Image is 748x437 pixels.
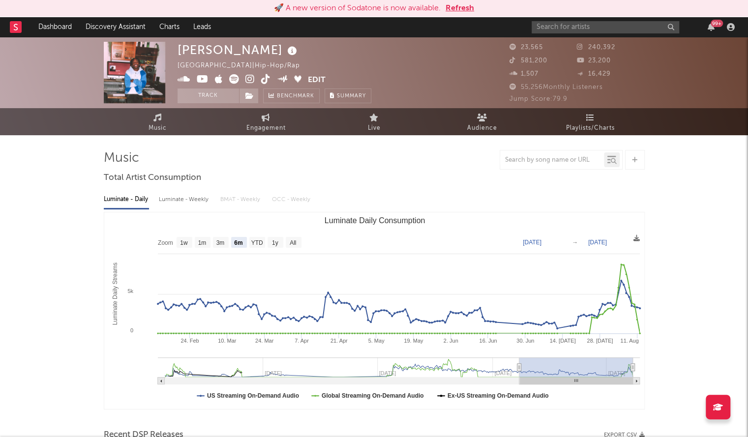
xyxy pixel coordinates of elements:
text: 5. May [368,338,385,344]
text: 30. Jun [516,338,534,344]
button: Track [178,88,239,103]
div: [GEOGRAPHIC_DATA] | Hip-Hop/Rap [178,60,311,72]
span: 16,429 [577,71,611,77]
div: 🚀 A new version of Sodatone is now available. [274,2,441,14]
text: 28. [DATE] [587,338,613,344]
a: Music [104,108,212,135]
text: 2. Jun [443,338,458,344]
text: 10. Mar [218,338,237,344]
text: 1m [198,239,206,246]
text: Ex-US Streaming On-Demand Audio [447,392,548,399]
span: Audience [467,122,497,134]
text: Zoom [158,239,173,246]
span: 1,507 [509,71,539,77]
button: Edit [308,74,326,87]
span: Live [368,122,381,134]
a: Engagement [212,108,320,135]
div: Luminate - Daily [104,191,149,208]
text: 14. [DATE] [549,338,575,344]
span: Playlists/Charts [566,122,615,134]
span: Music [149,122,167,134]
button: Refresh [446,2,474,14]
a: Playlists/Charts [537,108,645,135]
text: All [290,239,296,246]
text: 11. Aug [620,338,638,344]
a: Discovery Assistant [79,17,152,37]
text: YTD [251,239,263,246]
a: Leads [186,17,218,37]
text: US Streaming On-Demand Audio [207,392,299,399]
text: 7. Apr [295,338,309,344]
text: 19. May [404,338,423,344]
text: → [572,239,578,246]
text: [DATE] [523,239,541,246]
span: Summary [337,93,366,99]
div: Luminate - Weekly [159,191,210,208]
span: 23,565 [509,44,543,51]
span: 581,200 [509,58,547,64]
a: Audience [428,108,537,135]
a: Charts [152,17,186,37]
text: 24. Mar [255,338,273,344]
text: 24. Feb [180,338,199,344]
span: Total Artist Consumption [104,172,201,184]
div: 99 + [711,20,723,27]
span: 23,200 [577,58,611,64]
text: Global Streaming On-Demand Audio [321,392,423,399]
a: Dashboard [31,17,79,37]
span: Engagement [246,122,286,134]
text: 3m [216,239,224,246]
a: Benchmark [263,88,320,103]
text: Luminate Daily Consumption [324,216,425,225]
button: 99+ [708,23,715,31]
text: 1y [271,239,278,246]
text: 16. Jun [479,338,497,344]
text: 21. Apr [330,338,347,344]
text: Luminate Daily Streams [111,262,118,325]
span: 55,256 Monthly Listeners [509,84,603,90]
button: Summary [325,88,371,103]
span: Jump Score: 79.9 [509,96,568,102]
a: Live [320,108,428,135]
input: Search by song name or URL [500,156,604,164]
div: [PERSON_NAME] [178,42,299,58]
svg: Luminate Daily Consumption [104,212,645,409]
text: 1w [180,239,188,246]
span: Benchmark [277,90,314,102]
text: [DATE] [588,239,607,246]
text: 6m [234,239,242,246]
span: 240,392 [577,44,615,51]
input: Search for artists [532,21,679,33]
text: 5k [127,288,133,294]
text: 0 [130,327,133,333]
